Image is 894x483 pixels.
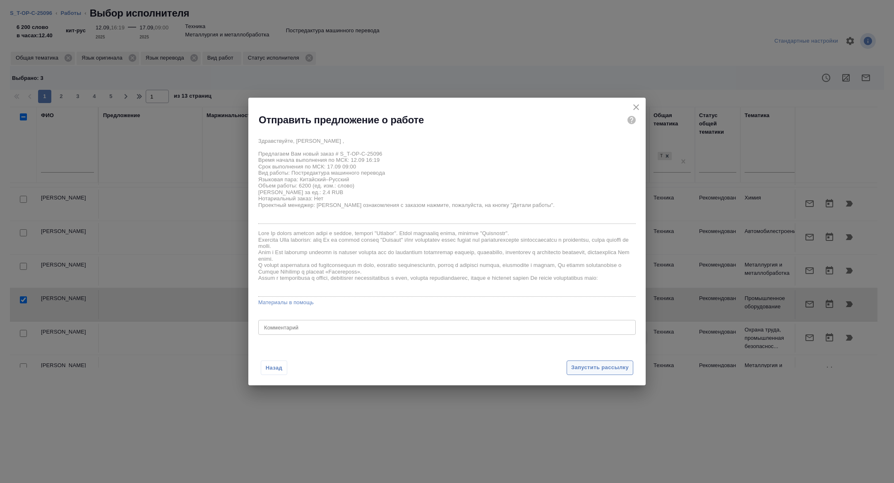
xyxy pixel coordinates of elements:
button: close [630,101,642,113]
a: Материалы в помощь [258,298,636,307]
button: Запустить рассылку [567,360,633,375]
span: Запустить рассылку [571,363,629,372]
button: Назад [261,360,287,375]
span: Назад [265,364,283,372]
textarea: Lore Ip dolors ametcon adipi e seddoe, tempori "Utlabor". Etdol magnaaliq enima, minimve "Quisnos... [258,230,636,294]
h2: Отправить предложение о работе [259,113,424,127]
textarea: Здравствуйте, [PERSON_NAME] , Предлагаем Вам новый заказ # S_T-OP-C-25096 Время начала выполнения... [258,138,636,221]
